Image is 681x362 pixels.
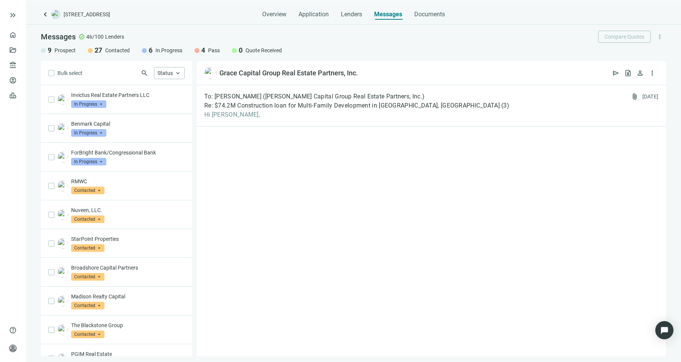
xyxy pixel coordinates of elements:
button: more_vert [654,31,666,43]
a: keyboard_arrow_left [41,10,50,19]
span: person [9,345,17,352]
span: Contacted [71,273,104,281]
span: In Progress [71,129,106,137]
img: 031fc09c-73e5-4152-a7ec-92067168d398 [58,296,68,306]
button: person [634,67,646,79]
span: Status [157,70,173,76]
span: request_quote [624,69,632,77]
p: StarPoint Properties [71,235,185,243]
span: 46/100 [86,33,104,41]
p: Benmark Capital [71,120,185,128]
span: more_vert [656,33,663,40]
span: 27 [95,46,102,55]
span: Lenders [105,33,124,41]
button: send [610,67,622,79]
img: bfdbad23-6066-4a71-b994-7eba785b3ce1 [204,67,216,79]
img: 2a33fe49-19c1-4efe-ae0b-ad942fee48cf [58,209,68,220]
img: a6098459-e241-47ac-94a0-544ff2dbc5ce [58,152,68,162]
span: 9 [48,46,51,55]
span: [STREET_ADDRESS] [64,11,110,18]
span: Hi [PERSON_NAME], [204,111,509,119]
span: Contacted [71,187,104,194]
img: 54a5b9af-dc62-4778-9efe-dde22a5f50b9 [58,238,68,249]
span: Re: $74.2M Construction loan for Multi-Family Development in [GEOGRAPHIC_DATA], [GEOGRAPHIC_DATA] [204,102,500,109]
span: keyboard_arrow_up [174,70,181,76]
img: c1989912-69e8-4c0b-964d-872c29aa0c99 [58,181,68,191]
button: request_quote [622,67,634,79]
span: Contacted [105,47,130,54]
span: To: [PERSON_NAME] ([PERSON_NAME] Capital Group Real Estate Partners, Inc.) [204,93,424,100]
span: In Progress [71,100,106,108]
span: Contacted [71,244,104,252]
span: Lenders [341,11,362,18]
p: RMWC [71,178,185,185]
span: person [636,69,644,77]
img: 26124e43-eb8c-4e58-8658-7ea066eb0826 [58,94,68,105]
p: Nuveen, LLC. [71,206,185,214]
span: Application [299,11,329,18]
p: The Blackstone Group [71,321,185,329]
button: more_vert [646,67,658,79]
p: Broadshore Capital Partners [71,264,185,271]
span: 4 [201,46,205,55]
span: Contacted [71,331,104,338]
p: ForBright Bank/Congressional Bank [71,149,185,156]
span: attach_file [631,93,639,100]
span: search [141,69,148,77]
span: help [9,326,17,334]
button: Compare Quotes [598,31,651,43]
p: Invictus Real Estate Partners LLC [71,91,185,99]
span: check_circle [79,34,85,40]
span: Documents [414,11,445,18]
img: 5382ba3c-8743-47de-bb51-099eafc9ddbe [58,123,68,134]
span: 0 [239,46,243,55]
span: Messages [41,32,76,41]
p: Madison Realty Capital [71,293,185,300]
img: e908b620-711f-4612-bae3-8386c9d99a52 [58,267,68,278]
span: ( 3 ) [501,102,509,109]
span: Quote Received [246,47,282,54]
span: Contacted [71,215,104,223]
img: deal-logo [51,10,61,19]
span: Bulk select [58,69,82,77]
button: keyboard_double_arrow_right [8,11,17,20]
img: 26684ae6-0485-4358-b06d-6a3faebd13aa [58,325,68,335]
span: Contacted [71,302,104,309]
span: Messages [374,11,402,18]
div: Open Intercom Messenger [655,321,673,339]
span: Pass [208,47,220,54]
span: Overview [262,11,286,18]
span: account_balance [9,61,14,69]
span: 6 [149,46,152,55]
span: send [612,69,620,77]
div: [DATE] [642,93,659,100]
p: PGIM Real Estate [71,350,185,358]
span: In Progress [155,47,182,54]
span: Prospect [54,47,76,54]
span: more_vert [648,69,656,77]
div: Grace Capital Group Real Estate Partners, Inc. [219,69,358,78]
span: In Progress [71,158,106,165]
